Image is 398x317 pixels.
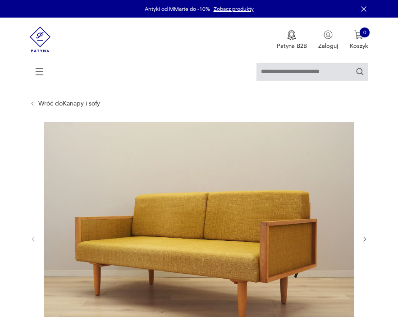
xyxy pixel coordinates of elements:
p: Zaloguj [318,42,338,50]
div: 0 [360,28,370,37]
img: Ikona koszyka [354,30,363,39]
img: Ikona medalu [287,30,296,40]
a: Zobacz produkty [214,5,254,13]
a: Ikona medaluPatyna B2B [277,30,307,50]
button: 0Koszyk [350,30,368,50]
p: Antyki od MMarte do -10% [145,5,210,13]
img: Patyna - sklep z meblami i dekoracjami vintage [30,18,50,61]
img: Ikonka użytkownika [324,30,333,39]
button: Zaloguj [318,30,338,50]
button: Patyna B2B [277,30,307,50]
p: Koszyk [350,42,368,50]
p: Patyna B2B [277,42,307,50]
a: Wróć doKanapy i sofy [38,100,100,107]
button: Szukaj [356,67,364,76]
